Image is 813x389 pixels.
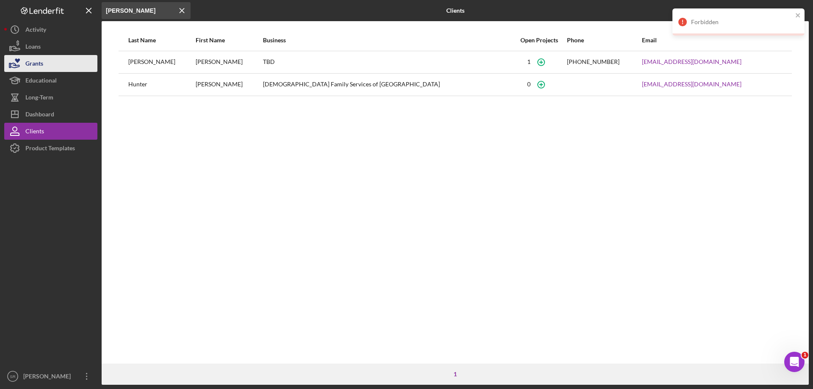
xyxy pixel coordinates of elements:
div: Loans [25,38,41,57]
div: [PERSON_NAME] [21,368,76,387]
button: Educational [4,72,97,89]
button: Product Templates [4,140,97,157]
div: [PERSON_NAME] [128,52,195,73]
div: Last Name [128,37,195,44]
button: Activity [4,21,97,38]
button: Loans [4,38,97,55]
span: 1 [802,352,808,359]
div: Activity [25,21,46,40]
div: 1 [449,371,461,378]
a: [EMAIL_ADDRESS][DOMAIN_NAME] [642,58,741,65]
div: Dashboard [25,106,54,125]
div: 1 [527,58,531,65]
div: Business [263,37,512,44]
div: First Name [196,37,262,44]
text: SR [10,374,15,379]
div: [PHONE_NUMBER] [567,58,619,65]
div: [PERSON_NAME] [196,52,262,73]
button: close [795,12,801,20]
div: Hunter [128,74,195,95]
div: 0 [527,81,531,88]
button: Long-Term [4,89,97,106]
b: Clients [446,7,465,14]
div: Open Projects [513,37,566,44]
div: Product Templates [25,140,75,159]
div: Long-Term [25,89,53,108]
button: SR[PERSON_NAME] [4,368,97,385]
div: Grants [25,55,43,74]
div: Educational [25,72,57,91]
div: Clients [25,123,44,142]
div: Phone [567,37,641,44]
iframe: Intercom live chat [784,352,805,372]
button: Clients [4,123,97,140]
button: Dashboard [4,106,97,123]
button: Grants [4,55,97,72]
div: Forbidden [691,19,793,25]
input: Search [102,2,191,19]
div: [DEMOGRAPHIC_DATA] Family Services of [GEOGRAPHIC_DATA] [263,74,512,95]
div: Email [642,37,782,44]
a: [EMAIL_ADDRESS][DOMAIN_NAME] [642,81,741,88]
div: [PERSON_NAME] [196,74,262,95]
div: TBD [263,52,512,73]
